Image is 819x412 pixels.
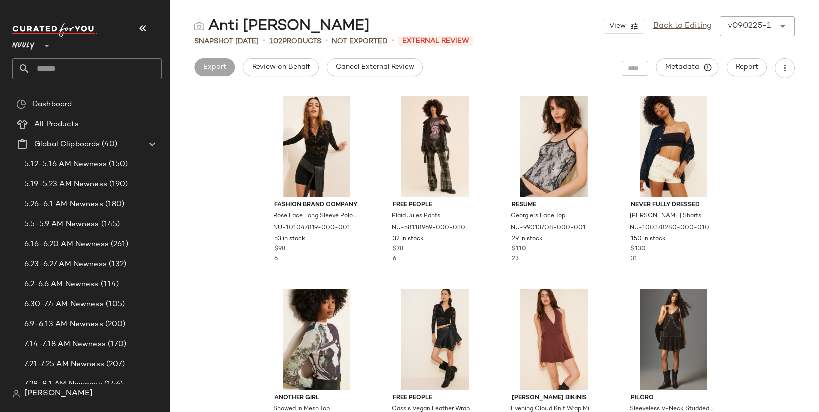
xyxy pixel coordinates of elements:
[512,235,543,244] span: 29 in stock
[16,99,26,109] img: svg%3e
[398,36,473,46] span: External Review
[393,245,403,254] span: $78
[34,119,79,130] span: All Products
[631,235,666,244] span: 150 in stock
[12,34,35,52] span: Nuuly
[274,201,359,210] span: Fashion Brand Company
[274,245,285,254] span: $98
[194,36,259,47] span: Snapshot [DATE]
[385,289,485,390] img: 101529105_001_b3
[393,394,477,403] span: Free People
[24,299,104,310] span: 6.30-7.4 AM Newness
[24,279,99,290] span: 6.2-6.6 AM Newness
[24,388,93,400] span: [PERSON_NAME]
[32,99,72,110] span: Dashboard
[504,96,605,197] img: 99013708_001_b
[274,235,305,244] span: 53 in stock
[335,63,414,71] span: Cancel External Review
[623,289,723,390] img: 4130957990153_005_b
[631,201,715,210] span: Never Fully Dressed
[274,256,278,262] span: 6
[24,239,109,250] span: 6.16-6.20 AM Newness
[512,201,597,210] span: Résumé
[511,224,586,233] span: NU-99013708-000-001
[274,394,359,403] span: Another Girl
[12,390,20,398] img: svg%3e
[332,36,388,47] span: Not Exported
[631,256,637,262] span: 31
[24,179,107,190] span: 5.19-5.23 AM Newness
[243,58,318,76] button: Review on Behalf
[608,22,625,30] span: View
[511,212,565,221] span: Georgiers Lace Top
[107,179,128,190] span: (190)
[24,159,107,170] span: 5.12-5.16 AM Newness
[325,35,328,47] span: •
[12,23,97,37] img: cfy_white_logo.C9jOOHJF.svg
[266,96,367,197] img: 101047819_001_b
[251,63,310,71] span: Review on Behalf
[24,219,99,230] span: 5.5-5.9 AM Newness
[630,212,701,221] span: [PERSON_NAME] Shorts
[24,359,104,370] span: 7.21-7.25 AM Newness
[392,224,465,233] span: NU-58118969-000-030
[512,256,519,262] span: 23
[99,279,119,290] span: (114)
[631,394,715,403] span: Pilcro
[106,339,127,350] span: (170)
[512,245,526,254] span: $110
[100,139,117,150] span: (40)
[392,35,394,47] span: •
[103,319,126,330] span: (200)
[393,235,424,244] span: 32 in stock
[24,199,103,210] span: 5.26-6.1 AM Newness
[107,159,128,170] span: (150)
[512,394,597,403] span: [PERSON_NAME] Bikinis
[656,58,719,76] button: Metadata
[630,224,709,233] span: NU-100378280-000-010
[269,36,321,47] div: Products
[266,289,367,390] img: 95300976_004_b
[631,245,646,254] span: $130
[727,58,767,76] button: Report
[728,20,771,32] div: v090225-1
[393,256,396,262] span: 6
[109,239,129,250] span: (261)
[665,63,710,72] span: Metadata
[653,20,712,32] a: Back to Editing
[603,19,645,34] button: View
[34,139,100,150] span: Global Clipboards
[104,359,125,370] span: (207)
[273,224,350,233] span: NU-101047819-000-001
[102,379,123,390] span: (146)
[269,38,282,45] span: 102
[623,96,723,197] img: 100378280_010_b
[263,35,265,47] span: •
[194,21,204,31] img: svg%3e
[104,299,125,310] span: (105)
[504,289,605,390] img: 101826899_020_b
[107,259,127,270] span: (132)
[24,379,102,390] span: 7.28-8.1 AM Newness
[24,259,107,270] span: 6.23-6.27 AM Newness
[735,63,758,71] span: Report
[194,16,370,36] div: Anti [PERSON_NAME]
[24,319,103,330] span: 6.9-6.13 AM Newness
[99,219,120,230] span: (145)
[393,201,477,210] span: Free People
[103,199,125,210] span: (180)
[385,96,485,197] img: 58118969_030_b
[392,212,440,221] span: Plaid Jules Pants
[327,58,423,76] button: Cancel External Review
[273,212,358,221] span: Rose Lace Long Sleeve Polo T-Shirt
[24,339,106,350] span: 7.14-7.18 AM Newness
